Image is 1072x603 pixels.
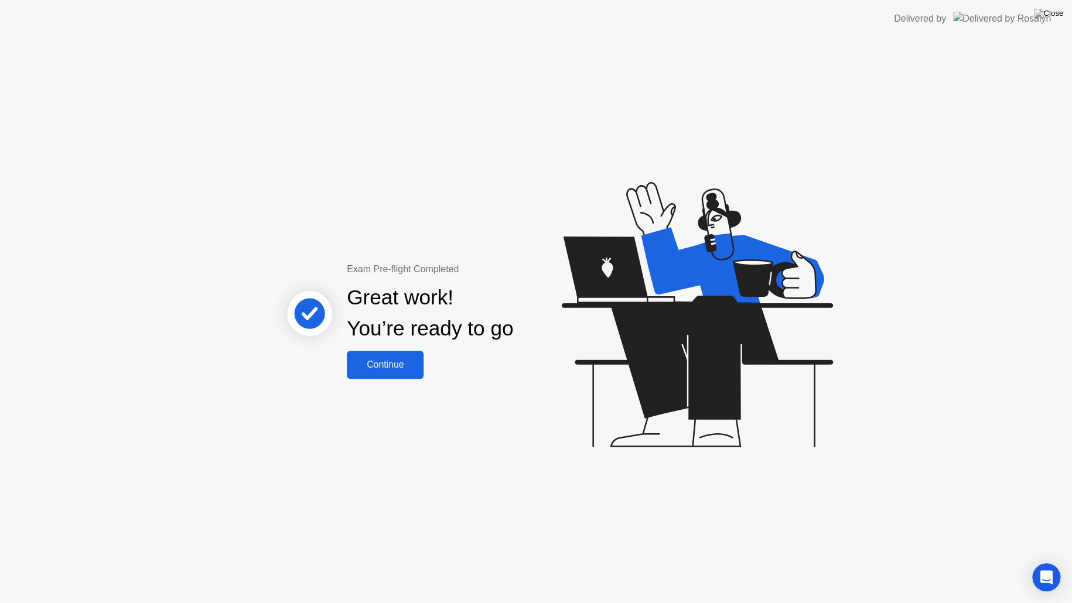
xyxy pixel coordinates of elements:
[347,262,589,276] div: Exam Pre-flight Completed
[347,351,424,379] button: Continue
[1032,563,1060,591] div: Open Intercom Messenger
[953,12,1051,25] img: Delivered by Rosalyn
[350,359,420,370] div: Continue
[1034,9,1063,18] img: Close
[894,12,946,26] div: Delivered by
[347,282,513,344] div: Great work! You’re ready to go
